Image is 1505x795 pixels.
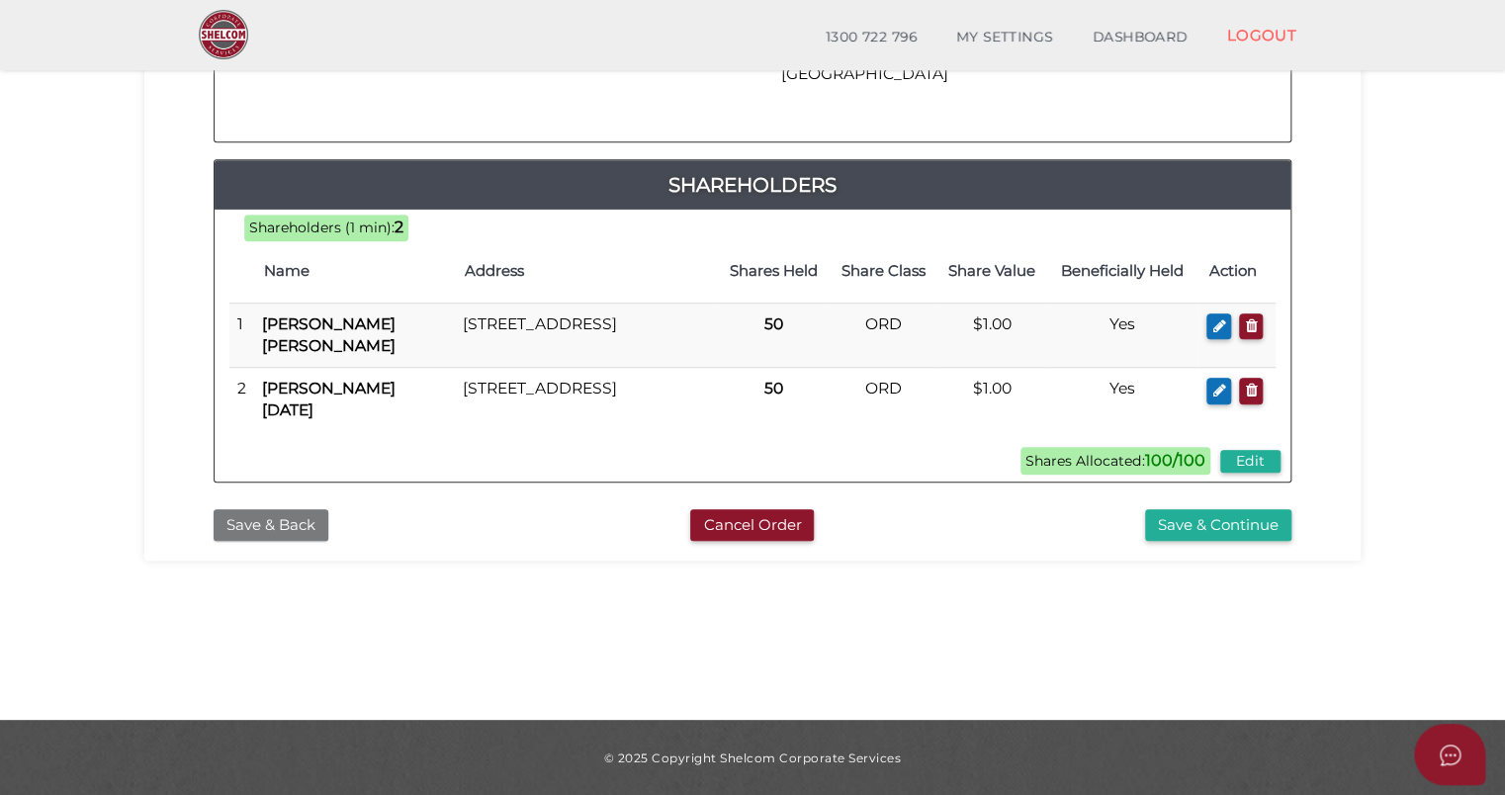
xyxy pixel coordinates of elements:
[1056,263,1190,280] h4: Beneficially Held
[937,303,1045,368] td: $1.00
[830,368,937,432] td: ORD
[214,509,328,542] button: Save & Back
[159,750,1346,766] div: © 2025 Copyright Shelcom Corporate Services
[937,368,1045,432] td: $1.00
[229,368,254,432] td: 2
[1414,724,1485,785] button: Open asap
[830,303,937,368] td: ORD
[1145,509,1291,542] button: Save & Continue
[264,263,444,280] h4: Name
[262,379,396,419] b: [PERSON_NAME][DATE]
[1220,450,1281,473] button: Edit
[764,314,783,333] b: 50
[464,263,707,280] h4: Address
[947,263,1035,280] h4: Share Value
[454,303,717,368] td: [STREET_ADDRESS]
[690,509,814,542] button: Cancel Order
[249,219,395,236] span: Shareholders (1 min):
[454,368,717,432] td: [STREET_ADDRESS]
[728,263,820,280] h4: Shares Held
[806,18,936,57] a: 1300 722 796
[1020,447,1210,475] span: Shares Allocated:
[1208,263,1266,280] h4: Action
[1206,15,1316,55] a: LOGOUT
[840,263,928,280] h4: Share Class
[1145,451,1205,470] b: 100/100
[262,314,396,355] b: [PERSON_NAME] [PERSON_NAME]
[764,379,783,397] b: 50
[215,169,1290,201] a: Shareholders
[395,218,403,236] b: 2
[229,303,254,368] td: 1
[1046,368,1199,432] td: Yes
[1046,303,1199,368] td: Yes
[936,18,1073,57] a: MY SETTINGS
[1073,18,1207,57] a: DASHBOARD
